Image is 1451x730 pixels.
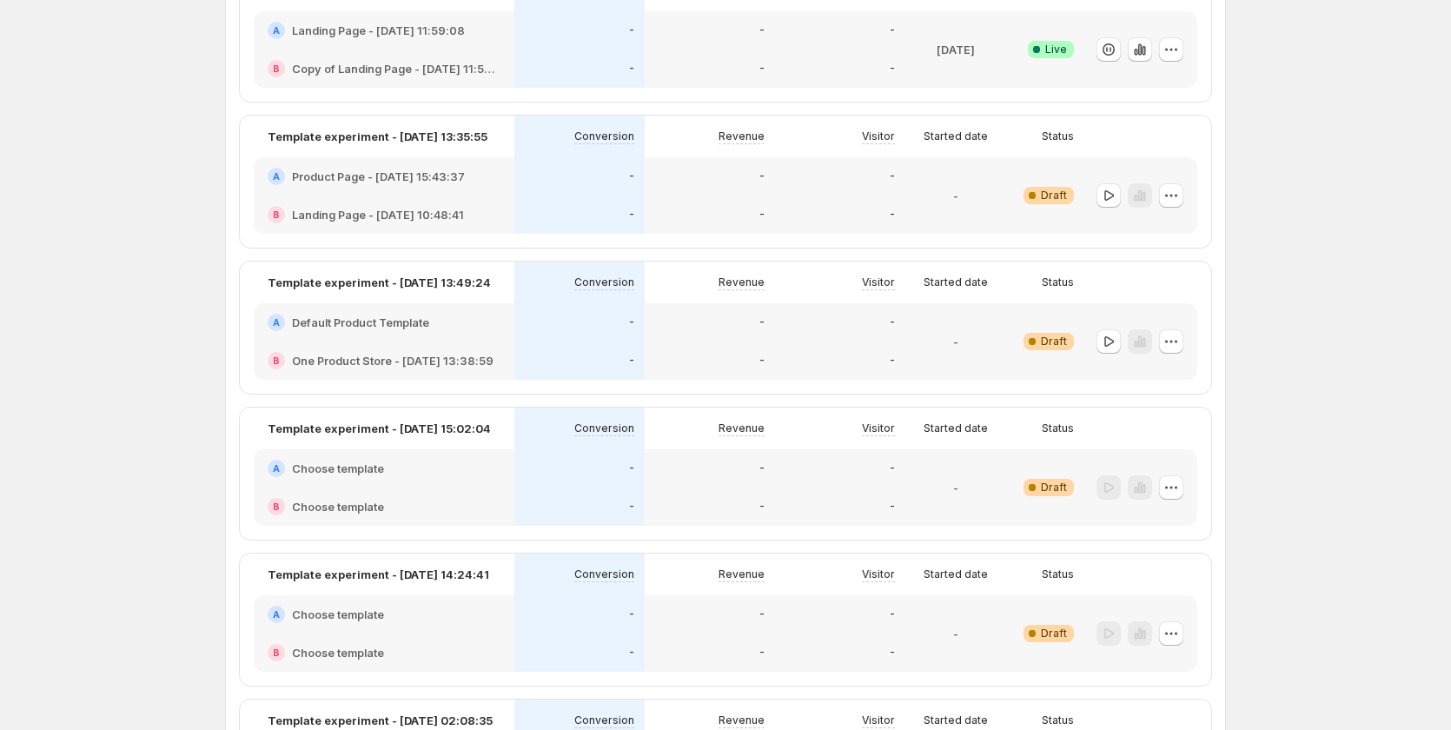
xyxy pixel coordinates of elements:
p: - [890,646,895,660]
h2: Choose template [292,644,384,661]
p: Visitor [862,567,895,581]
p: Conversion [574,129,634,143]
p: - [629,208,634,222]
p: Conversion [574,713,634,727]
p: - [890,23,895,37]
h2: A [273,171,280,182]
p: Revenue [719,129,765,143]
p: - [759,500,765,514]
p: - [759,208,765,222]
p: - [953,479,958,496]
p: - [759,62,765,76]
p: - [890,354,895,368]
h2: Choose template [292,606,384,623]
h2: Choose template [292,498,384,515]
p: Status [1042,275,1074,289]
p: Revenue [719,275,765,289]
h2: Landing Page - [DATE] 11:59:08 [292,22,465,39]
p: - [890,500,895,514]
p: - [759,607,765,621]
h2: A [273,25,280,36]
p: - [890,461,895,475]
p: Status [1042,421,1074,435]
h2: Copy of Landing Page - [DATE] 11:59:08 [292,60,500,77]
p: Template experiment - [DATE] 13:35:55 [268,128,487,145]
p: - [629,607,634,621]
span: Draft [1041,335,1067,348]
span: Live [1045,43,1067,56]
p: Visitor [862,713,895,727]
p: Conversion [574,275,634,289]
p: Visitor [862,129,895,143]
p: Conversion [574,421,634,435]
p: - [629,461,634,475]
p: Started date [924,713,988,727]
p: - [759,354,765,368]
p: - [629,62,634,76]
span: Draft [1041,481,1067,494]
p: Revenue [719,567,765,581]
p: - [629,354,634,368]
p: [DATE] [937,41,975,58]
h2: A [273,463,280,474]
p: - [759,315,765,329]
span: Draft [1041,189,1067,202]
h2: B [273,647,280,658]
p: Template experiment - [DATE] 02:08:35 [268,712,493,729]
h2: Default Product Template [292,314,429,331]
p: Visitor [862,275,895,289]
p: - [953,187,958,204]
h2: B [273,501,280,512]
p: Status [1042,129,1074,143]
p: - [890,315,895,329]
p: Started date [924,567,988,581]
p: - [890,62,895,76]
p: Conversion [574,567,634,581]
span: Draft [1041,627,1067,640]
h2: B [273,355,280,366]
p: Visitor [862,421,895,435]
h2: Landing Page - [DATE] 10:48:41 [292,206,464,223]
p: - [759,461,765,475]
p: - [890,169,895,183]
p: - [953,333,958,350]
p: Revenue [719,421,765,435]
p: Template experiment - [DATE] 14:24:41 [268,566,489,583]
h2: One Product Store - [DATE] 13:38:59 [292,352,494,369]
h2: B [273,209,280,220]
p: Started date [924,275,988,289]
h2: Product Page - [DATE] 15:43:37 [292,168,465,185]
p: - [953,625,958,642]
p: Status [1042,567,1074,581]
p: Started date [924,421,988,435]
p: - [759,646,765,660]
p: - [629,169,634,183]
p: - [890,208,895,222]
p: - [629,315,634,329]
p: - [629,646,634,660]
p: Started date [924,129,988,143]
h2: Choose template [292,460,384,477]
p: - [759,23,765,37]
p: - [629,23,634,37]
h2: B [273,63,280,74]
h2: A [273,609,280,620]
p: - [629,500,634,514]
p: Revenue [719,713,765,727]
p: - [759,169,765,183]
p: Template experiment - [DATE] 15:02:04 [268,420,491,437]
p: Template experiment - [DATE] 13:49:24 [268,274,491,291]
h2: A [273,317,280,328]
p: Status [1042,713,1074,727]
p: - [890,607,895,621]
